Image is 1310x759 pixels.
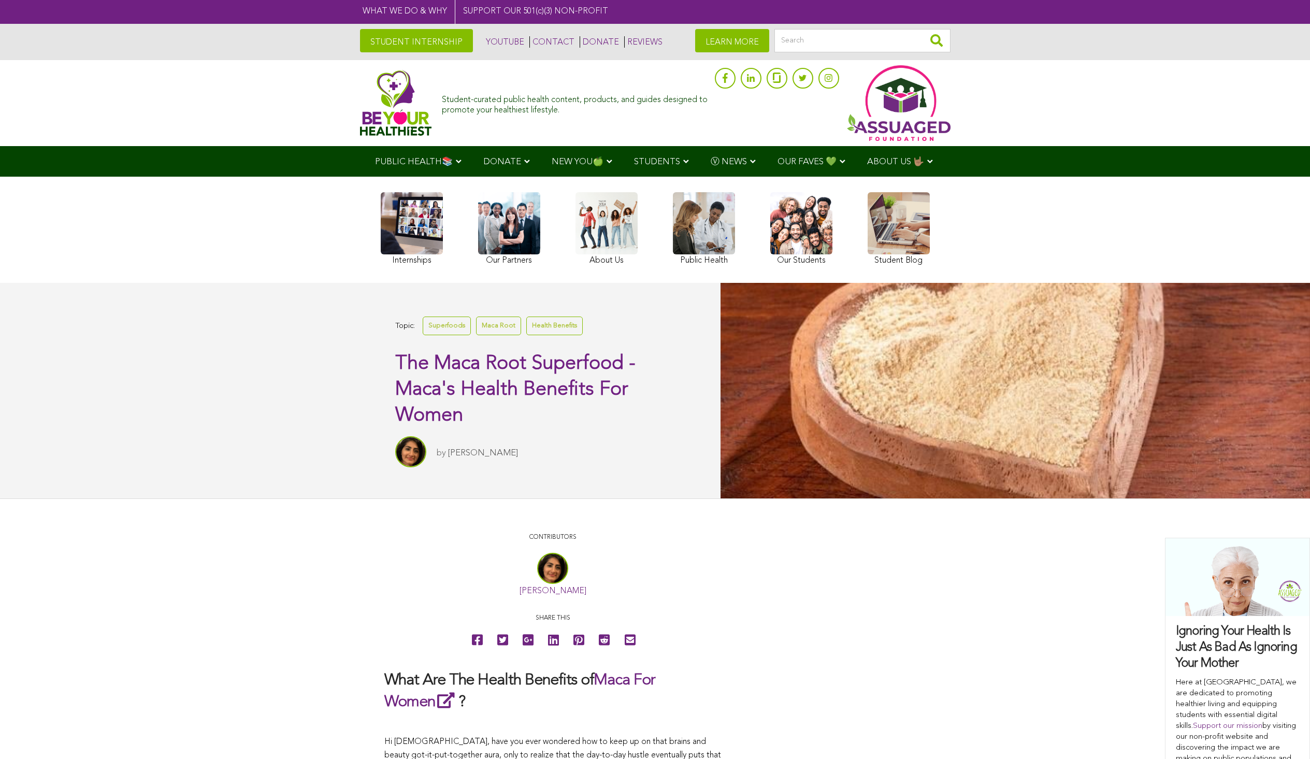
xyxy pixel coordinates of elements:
span: Topic: [395,319,415,333]
div: Student-curated public health content, products, and guides designed to promote your healthiest l... [442,90,709,115]
img: Assuaged App [847,65,951,141]
a: LEARN MORE [695,29,769,52]
img: Sitara Darvish [395,436,426,467]
a: REVIEWS [624,36,663,48]
span: OUR FAVES 💚 [778,157,837,166]
img: glassdoor [773,73,780,83]
span: STUDENTS [634,157,680,166]
a: DONATE [580,36,619,48]
span: DONATE [483,157,521,166]
span: Ⓥ NEWS [711,157,747,166]
a: YOUTUBE [483,36,524,48]
img: Assuaged [360,70,432,136]
p: Share this [384,613,721,623]
a: Superfoods [423,317,471,335]
a: [PERSON_NAME] [520,587,586,595]
span: NEW YOU🍏 [552,157,603,166]
a: Maca For Women [384,672,655,710]
iframe: Chat Widget [1258,709,1310,759]
span: by [437,449,446,457]
span: The Maca Root Superfood - Maca's Health Benefits For Women [395,354,636,425]
a: CONTACT [529,36,574,48]
div: Navigation Menu [360,146,951,177]
a: Health Benefits [526,317,583,335]
span: PUBLIC HEALTH📚 [375,157,453,166]
h2: What Are The Health Benefits of ? [384,670,721,712]
a: Maca Root [476,317,521,335]
p: CONTRIBUTORS [384,533,721,542]
a: [PERSON_NAME] [448,449,518,457]
a: STUDENT INTERNSHIP [360,29,473,52]
span: ABOUT US 🤟🏽 [867,157,924,166]
input: Search [774,29,951,52]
